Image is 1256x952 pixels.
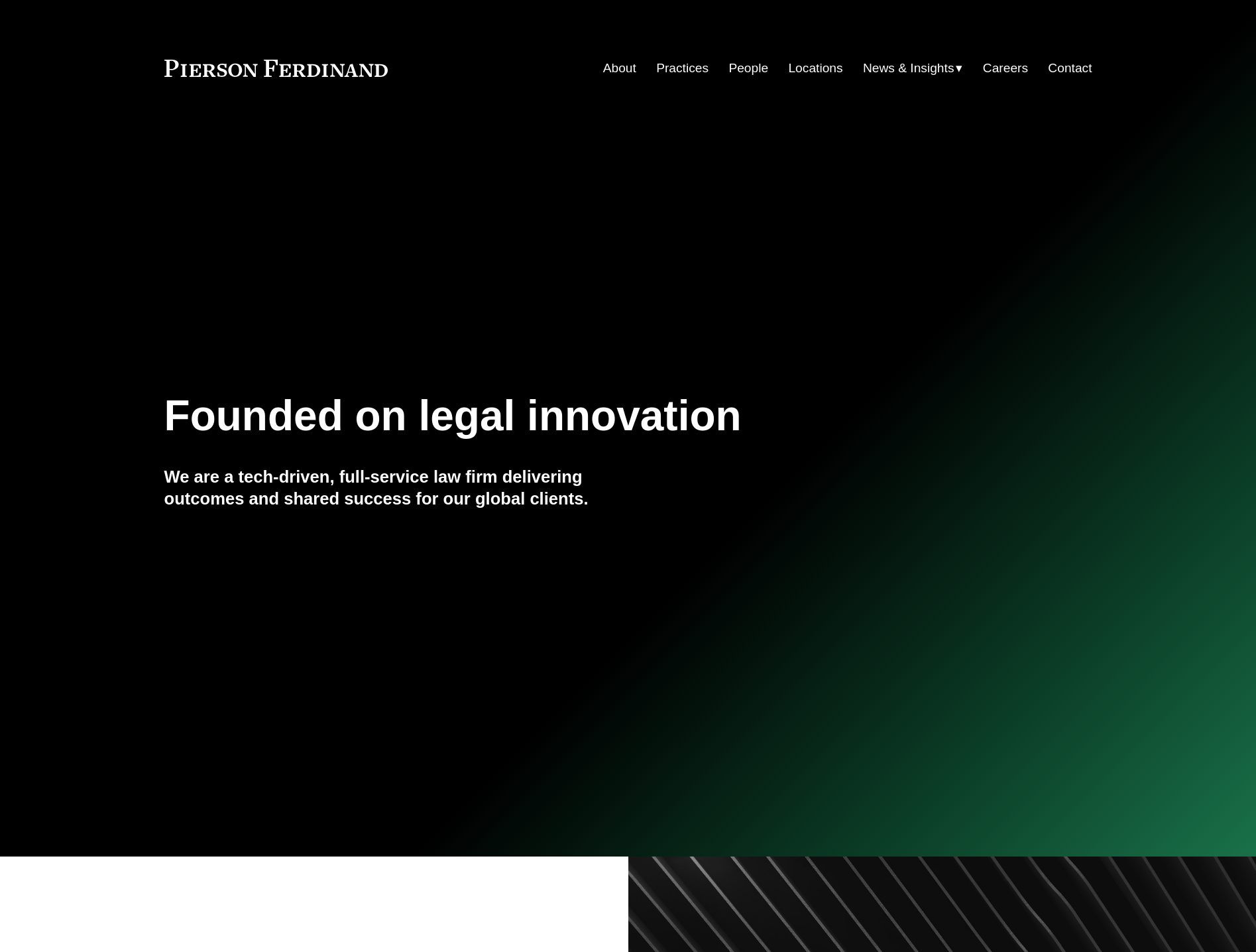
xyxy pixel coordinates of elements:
a: About [603,56,636,81]
a: Locations [788,56,842,81]
h1: Founded on legal innovation [164,392,938,440]
a: folder dropdown [863,56,963,81]
a: Careers [983,56,1028,81]
a: Contact [1048,56,1092,81]
span: News & Insights [863,57,954,80]
a: People [728,56,768,81]
a: Practices [656,56,709,81]
h4: We are a tech-driven, full-service law firm delivering outcomes and shared success for our global... [164,466,628,509]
